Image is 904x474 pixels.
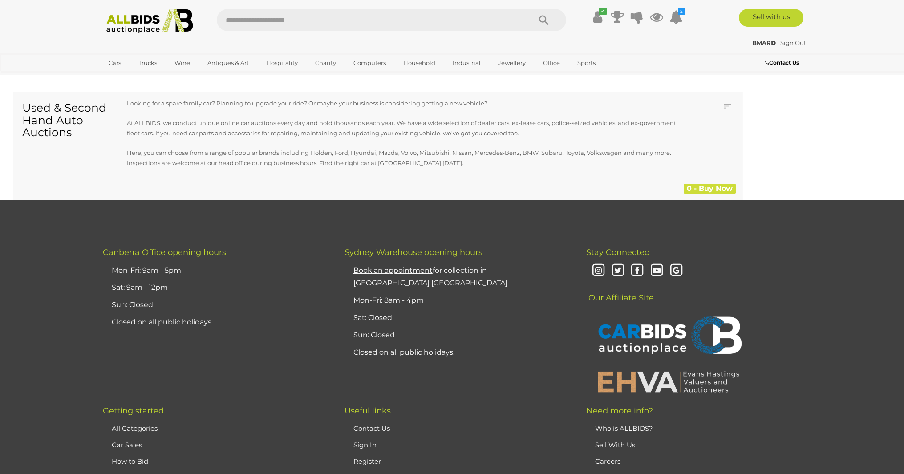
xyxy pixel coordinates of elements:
i: 2 [678,8,685,15]
span: Canberra Office opening hours [103,247,226,257]
li: Closed on all public holidays. [351,344,564,361]
div: 0 - Buy Now [684,184,736,194]
img: CARBIDS Auctionplace [593,307,744,366]
a: 2 [669,9,683,25]
li: Sun: Closed [109,296,322,314]
a: Jewellery [492,56,531,70]
a: All Categories [112,424,158,433]
li: Mon-Fri: 8am - 4pm [351,292,564,309]
span: Need more info? [586,406,653,416]
a: Sports [572,56,601,70]
i: Facebook [629,263,645,279]
span: Our Affiliate Site [586,280,654,303]
a: Contact Us [765,58,801,68]
a: How to Bid [112,457,148,466]
a: Household [397,56,441,70]
a: Trucks [133,56,163,70]
img: EHVA | Evans Hastings Valuers and Auctioneers [593,370,744,393]
i: ✔ [599,8,607,15]
span: Stay Connected [586,247,650,257]
h1: Used & Second Hand Auto Auctions [22,102,107,139]
span: Sydney Warehouse opening hours [345,247,482,257]
a: Sign Out [780,39,806,46]
strong: BMAR [752,39,776,46]
span: | [777,39,779,46]
a: [GEOGRAPHIC_DATA] [103,70,178,85]
a: Office [537,56,566,70]
li: Sun: Closed [351,327,564,344]
a: Wine [169,56,196,70]
i: Google [669,263,684,279]
a: Industrial [447,56,486,70]
li: Sat: 9am - 12pm [109,279,322,296]
img: Allbids.com.au [101,9,198,33]
li: Sat: Closed [351,309,564,327]
a: BMAR [752,39,777,46]
a: Who is ALLBIDS? [595,424,653,433]
p: Looking for a spare family car? Planning to upgrade your ride? Or maybe your business is consider... [127,98,678,109]
a: Car Sales [112,441,142,449]
a: Register [353,457,381,466]
i: Youtube [649,263,665,279]
a: Hospitality [260,56,304,70]
span: Getting started [103,406,164,416]
a: ✔ [591,9,604,25]
a: Contact Us [353,424,390,433]
a: Sell With Us [595,441,635,449]
button: Search [522,9,566,31]
p: Here, you can choose from a range of popular brands including Holden, Ford, Hyundai, Mazda, Volvo... [127,148,678,169]
u: Book an appointment [353,266,433,275]
a: Charity [309,56,342,70]
span: Useful links [345,406,391,416]
a: Sell with us [739,9,803,27]
i: Twitter [610,263,626,279]
a: Antiques & Art [202,56,255,70]
i: Instagram [591,263,606,279]
li: Closed on all public holidays. [109,314,322,331]
p: At ALLBIDS, we conduct unique online car auctions every day and hold thousands each year. We have... [127,118,678,139]
a: Cars [103,56,127,70]
b: Contact Us [765,59,799,66]
a: Computers [348,56,392,70]
a: Book an appointmentfor collection in [GEOGRAPHIC_DATA] [GEOGRAPHIC_DATA] [353,266,507,288]
a: Sign In [353,441,377,449]
a: Careers [595,457,620,466]
li: Mon-Fri: 9am - 5pm [109,262,322,280]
